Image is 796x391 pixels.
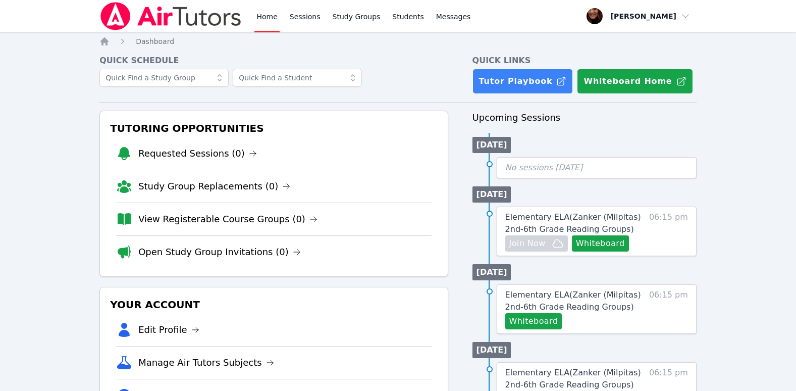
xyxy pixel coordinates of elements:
[505,163,583,172] span: No sessions [DATE]
[505,235,568,252] button: Join Now
[99,55,448,67] h4: Quick Schedule
[505,367,643,391] a: Elementary ELA(Zanker (Milpitas) 2nd-6th Grade Reading Groups)
[649,289,688,329] span: 06:15 pm
[99,36,697,46] nav: Breadcrumb
[505,290,641,312] span: Elementary ELA ( Zanker (Milpitas) 2nd-6th Grade Reading Groups )
[436,12,471,22] span: Messages
[138,323,199,337] a: Edit Profile
[509,237,546,250] span: Join Now
[572,235,629,252] button: Whiteboard
[472,186,511,203] li: [DATE]
[472,111,697,125] h3: Upcoming Sessions
[505,211,643,235] a: Elementary ELA(Zanker (Milpitas) 2nd-6th Grade Reading Groups)
[472,55,697,67] h4: Quick Links
[472,137,511,153] li: [DATE]
[505,289,643,313] a: Elementary ELA(Zanker (Milpitas) 2nd-6th Grade Reading Groups)
[472,264,511,280] li: [DATE]
[472,69,573,94] a: Tutor Playbook
[138,212,317,226] a: View Registerable Course Groups (0)
[505,313,562,329] button: Whiteboard
[99,69,229,87] input: Quick Find a Study Group
[99,2,242,30] img: Air Tutors
[472,342,511,358] li: [DATE]
[108,296,439,314] h3: Your Account
[505,212,641,234] span: Elementary ELA ( Zanker (Milpitas) 2nd-6th Grade Reading Groups )
[233,69,362,87] input: Quick Find a Student
[136,36,174,46] a: Dashboard
[138,356,274,370] a: Manage Air Tutors Subjects
[577,69,693,94] button: Whiteboard Home
[505,368,641,389] span: Elementary ELA ( Zanker (Milpitas) 2nd-6th Grade Reading Groups )
[138,146,257,161] a: Requested Sessions (0)
[138,179,290,193] a: Study Group Replacements (0)
[138,245,301,259] a: Open Study Group Invitations (0)
[649,211,688,252] span: 06:15 pm
[108,119,439,137] h3: Tutoring Opportunities
[136,37,174,45] span: Dashboard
